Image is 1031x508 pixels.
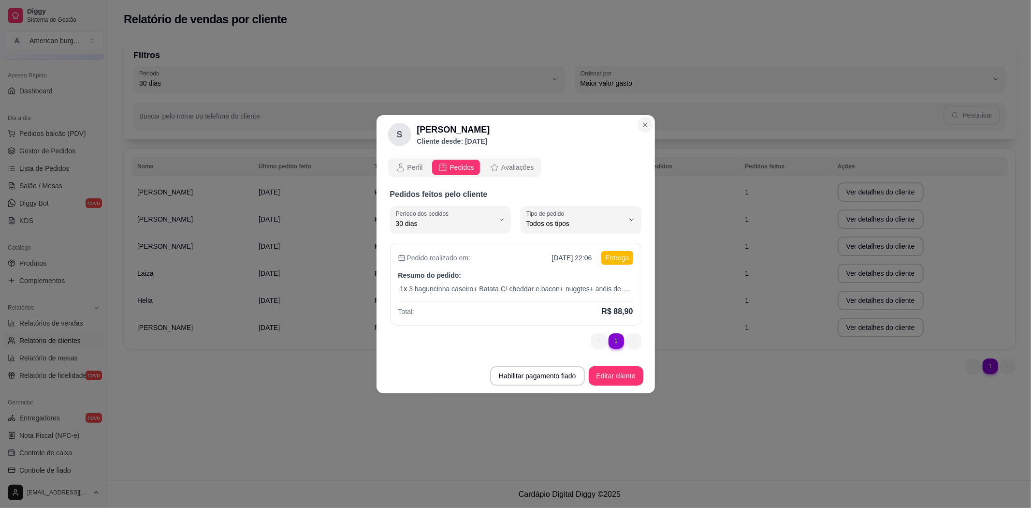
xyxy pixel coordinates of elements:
div: S [388,123,411,146]
h2: [PERSON_NAME] [417,123,490,136]
p: Resumo do pedido: [398,270,633,280]
button: Habilitar pagamento fiado [490,366,585,386]
span: 30 dias [396,219,494,228]
p: Total: [398,307,414,316]
p: Pedidos feitos pelo cliente [390,189,641,200]
button: Tipo de pedidoTodos os tipos [521,206,641,233]
div: opções [388,158,643,177]
span: Avaliações [501,163,534,172]
span: calendar [398,254,405,261]
p: Entrega [601,251,633,265]
li: pagination item 1 active [609,333,624,349]
button: Período dos pedidos30 dias [390,206,511,233]
div: opções [388,158,542,177]
label: Período dos pedidos [396,209,452,218]
span: Perfil [407,163,423,172]
p: 3 baguncinha caseiro+ Batata C/ cheddar e bacon+ nuggtes+ anéis de cebola+ kitubaina 1.5 litro [409,284,633,294]
button: Editar cliente [589,366,643,386]
p: R$ 88,90 [602,306,633,317]
p: Pedido realizado em: [398,253,471,263]
button: Close [638,117,653,133]
span: Pedidos [450,163,474,172]
label: Tipo de pedido [526,209,567,218]
nav: pagination navigation [586,329,646,354]
p: [DATE] 22:06 [552,253,592,263]
p: Cliente desde: [DATE] [417,136,490,146]
span: Todos os tipos [526,219,624,228]
p: 1 x [400,284,407,294]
